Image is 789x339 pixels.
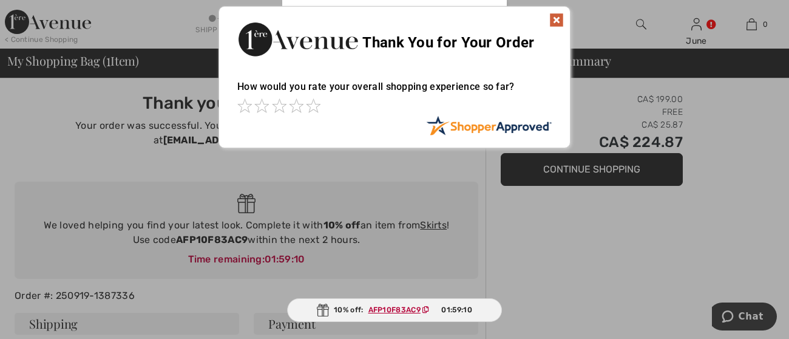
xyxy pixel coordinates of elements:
[287,298,502,322] div: 10% off:
[549,13,564,27] img: x
[27,9,52,19] span: Chat
[237,19,359,60] img: Thank You for Your Order
[237,69,552,115] div: How would you rate your overall shopping experience so far?
[317,304,329,317] img: Gift.svg
[441,304,472,315] span: 01:59:10
[362,34,534,51] span: Thank You for Your Order
[368,306,421,314] ins: AFP10F83AC9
